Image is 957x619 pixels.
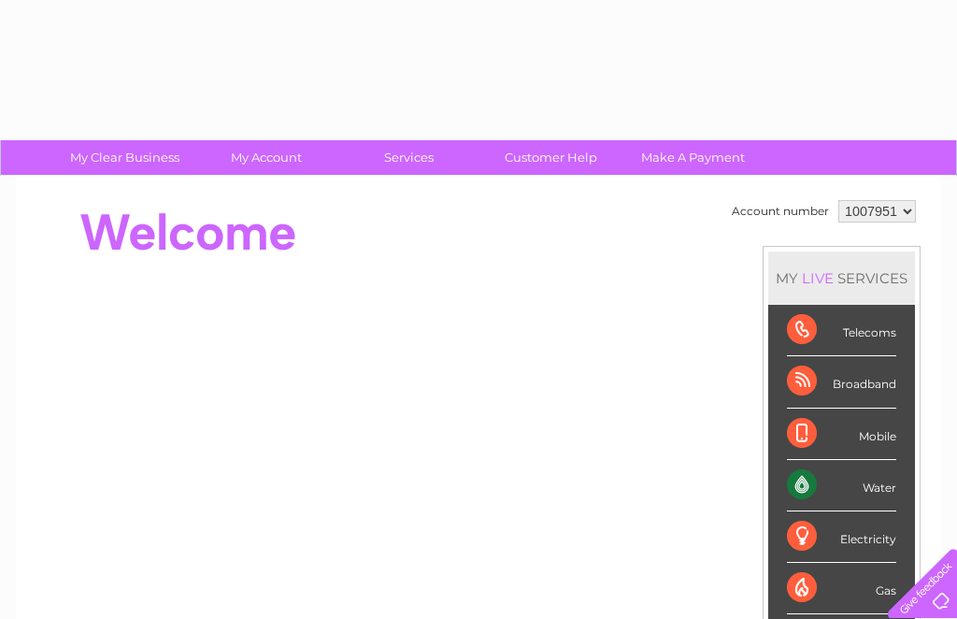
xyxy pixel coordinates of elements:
[768,252,915,305] div: MY SERVICES
[332,140,486,175] a: Services
[787,305,896,356] div: Telecoms
[787,356,896,408] div: Broadband
[798,269,837,287] div: LIVE
[474,140,628,175] a: Customer Help
[616,140,770,175] a: Make A Payment
[787,460,896,511] div: Water
[787,409,896,460] div: Mobile
[190,140,344,175] a: My Account
[48,140,202,175] a: My Clear Business
[787,563,896,614] div: Gas
[787,511,896,563] div: Electricity
[727,195,834,227] td: Account number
